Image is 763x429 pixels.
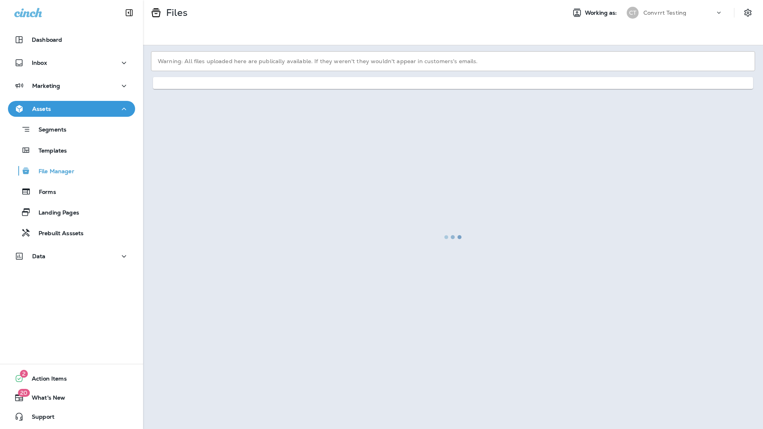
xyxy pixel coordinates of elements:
[8,248,135,264] button: Data
[8,55,135,71] button: Inbox
[118,5,140,21] button: Collapse Sidebar
[31,230,83,238] p: Prebuilt Asssets
[31,209,79,217] p: Landing Pages
[8,204,135,220] button: Landing Pages
[24,414,54,423] span: Support
[20,370,28,378] span: 2
[585,10,619,16] span: Working as:
[31,147,67,155] p: Templates
[31,189,56,196] p: Forms
[32,106,51,112] p: Assets
[8,162,135,179] button: File Manager
[8,142,135,158] button: Templates
[8,121,135,138] button: Segments
[741,6,755,20] button: Settings
[8,101,135,117] button: Assets
[24,394,65,404] span: What's New
[627,7,639,19] div: CT
[8,371,135,386] button: 2Action Items
[163,7,188,19] p: Files
[8,78,135,94] button: Marketing
[31,126,66,134] p: Segments
[32,37,62,43] p: Dashboard
[31,168,74,176] p: File Manager
[8,409,135,425] button: Support
[8,390,135,406] button: 20What's New
[32,253,46,259] p: Data
[8,183,135,200] button: Forms
[32,60,47,66] p: Inbox
[8,32,135,48] button: Dashboard
[8,224,135,241] button: Prebuilt Asssets
[24,375,67,385] span: Action Items
[18,389,30,397] span: 20
[643,10,686,16] p: Convrrt Testing
[32,83,60,89] p: Marketing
